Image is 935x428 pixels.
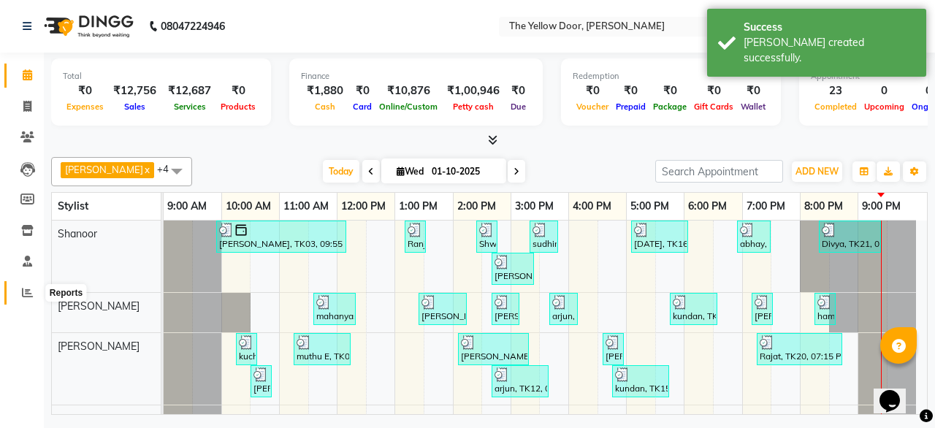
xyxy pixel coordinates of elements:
[690,102,737,112] span: Gift Cards
[744,35,915,66] div: Bill created successfully.
[792,161,842,182] button: ADD NEW
[395,196,441,217] a: 1:00 PM
[161,6,225,47] b: 08047224946
[222,196,275,217] a: 10:00 AM
[441,83,505,99] div: ₹1,00,946
[801,196,847,217] a: 8:00 PM
[739,223,769,251] div: abhay, TK18, 06:55 PM-07:30 PM, Men - Haircut (w/d Wash) ,Men - [PERSON_NAME] Trimming & Styling
[121,102,149,112] span: Sales
[406,223,424,251] div: Ranjit, TK06, 01:10 PM-01:30 PM, Men - [PERSON_NAME] Trimming & Styling
[604,335,622,363] div: [PERSON_NAME], TK14, 04:35 PM-04:50 PM, Women - Eyebrows - Threading
[649,83,690,99] div: ₹0
[858,196,904,217] a: 9:00 PM
[655,160,783,183] input: Search Appointment
[58,299,140,313] span: [PERSON_NAME]
[551,295,576,323] div: arjun, TK12, 03:40 PM-04:10 PM, Men - Haircut
[280,196,332,217] a: 11:00 AM
[217,102,259,112] span: Products
[511,196,557,217] a: 3:00 PM
[811,102,860,112] span: Completed
[744,20,915,35] div: Success
[505,83,531,99] div: ₹0
[493,367,547,395] div: arjun, TK12, 02:40 PM-03:40 PM, Women - Eyebrows - Threading,Women - Upperlips - Threading,Women ...
[531,223,557,251] div: sudhir, TK13, 03:20 PM-03:50 PM, Men - Haircut
[612,83,649,99] div: ₹0
[37,6,137,47] img: logo
[816,295,834,323] div: hami, TK19, 08:15 PM-08:35 PM, Men - [PERSON_NAME] Trimming & Styling
[573,70,769,83] div: Redemption
[795,166,839,177] span: ADD NEW
[614,367,668,395] div: kundan, TK15, 04:45 PM-05:45 PM, Men - Face & Neck - DeTan - O3,Men - Fruit Cleanup
[63,102,107,112] span: Expenses
[758,335,841,363] div: Rajat, TK20, 07:15 PM-08:45 PM, Signature - Pedicure - Icecream,Men - Waxing - Full Arms - Rica
[684,196,730,217] a: 6:00 PM
[454,196,500,217] a: 2:00 PM
[493,295,518,323] div: [PERSON_NAME], TK09, 02:40 PM-03:10 PM, Women - Hairwash (Upto Large)
[323,160,359,183] span: Today
[295,335,349,363] div: muthu E, TK04, 11:15 AM-12:15 PM, Women - Hairwash (Upto Large),Women - Straight Blowdry (w/o wash)
[315,295,354,323] div: mahanyas, TK05, 11:35 AM-12:20 PM, Men - Haircut,Men - Clean Shave
[63,83,107,99] div: ₹0
[170,102,210,112] span: Services
[649,102,690,112] span: Package
[63,70,259,83] div: Total
[301,83,349,99] div: ₹1,880
[612,102,649,112] span: Prepaid
[349,102,375,112] span: Card
[337,196,389,217] a: 12:00 PM
[393,166,427,177] span: Wed
[743,196,789,217] a: 7:00 PM
[449,102,497,112] span: Petty cash
[162,83,217,99] div: ₹12,687
[569,196,615,217] a: 4:00 PM
[573,83,612,99] div: ₹0
[860,102,908,112] span: Upcoming
[58,412,79,425] span: Bina
[573,102,612,112] span: Voucher
[143,164,150,175] a: x
[427,161,500,183] input: 2025-10-01
[737,83,769,99] div: ₹0
[218,223,345,251] div: [PERSON_NAME], TK03, 09:55 AM-12:10 PM, Men - Haircut,Men - Clean Shave,Men - Root Touchup - With...
[493,255,533,283] div: [PERSON_NAME], TK11, 02:40 PM-03:25 PM, Men - Haircut,Men - Clean Shave
[107,83,162,99] div: ₹12,756
[811,83,860,99] div: 23
[349,83,375,99] div: ₹0
[737,102,769,112] span: Wallet
[58,227,97,240] span: Shanoor
[58,340,140,353] span: [PERSON_NAME]
[690,83,737,99] div: ₹0
[459,335,527,363] div: [PERSON_NAME], TK10, 02:05 PM-03:20 PM, Women - Sidelocks - Waxing,Women - Forehead - Waxing,Wome...
[301,70,531,83] div: Finance
[237,335,256,363] div: kuchipudi, TK01, 10:15 AM-10:30 AM, Women - Eyebrows - Threading
[157,163,180,175] span: +4
[671,295,716,323] div: kundan, TK15, 05:45 PM-06:35 PM, Men - Haircut,Men - [PERSON_NAME] Trimming & Styling
[478,223,496,251] div: Shweta, TK08, 02:25 PM-02:45 PM, Men - [PERSON_NAME] Trimming & Styling
[375,102,441,112] span: Online/Custom
[58,199,88,213] span: Stylist
[874,370,920,413] iframe: chat widget
[46,284,86,302] div: Reports
[65,164,143,175] span: [PERSON_NAME]
[633,223,687,251] div: [DATE], TK16, 05:05 PM-06:05 PM, Men - Haircut (w/d Wash) ,Men - Clean Shave,Men - Navratna Oil -...
[820,223,879,251] div: Divya, TK21, 08:20 PM-09:25 PM, Men - Haircut (w/d Wash) ,Men - [PERSON_NAME] Trimming & Styling,...
[217,83,259,99] div: ₹0
[164,196,210,217] a: 9:00 AM
[627,196,673,217] a: 5:00 PM
[860,83,908,99] div: 0
[420,295,465,323] div: [PERSON_NAME], TK07, 01:25 PM-02:15 PM, Men - [PERSON_NAME] Trimming & Styling,Men - Head Shave
[753,295,771,323] div: [PERSON_NAME], TK17, 07:10 PM-07:30 PM, Men - [PERSON_NAME] Trimming & Styling
[252,367,270,395] div: [PERSON_NAME], TK02, 10:30 AM-10:45 AM, Women - Eyebrows - Threading
[375,83,441,99] div: ₹10,876
[311,102,339,112] span: Cash
[507,102,530,112] span: Due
